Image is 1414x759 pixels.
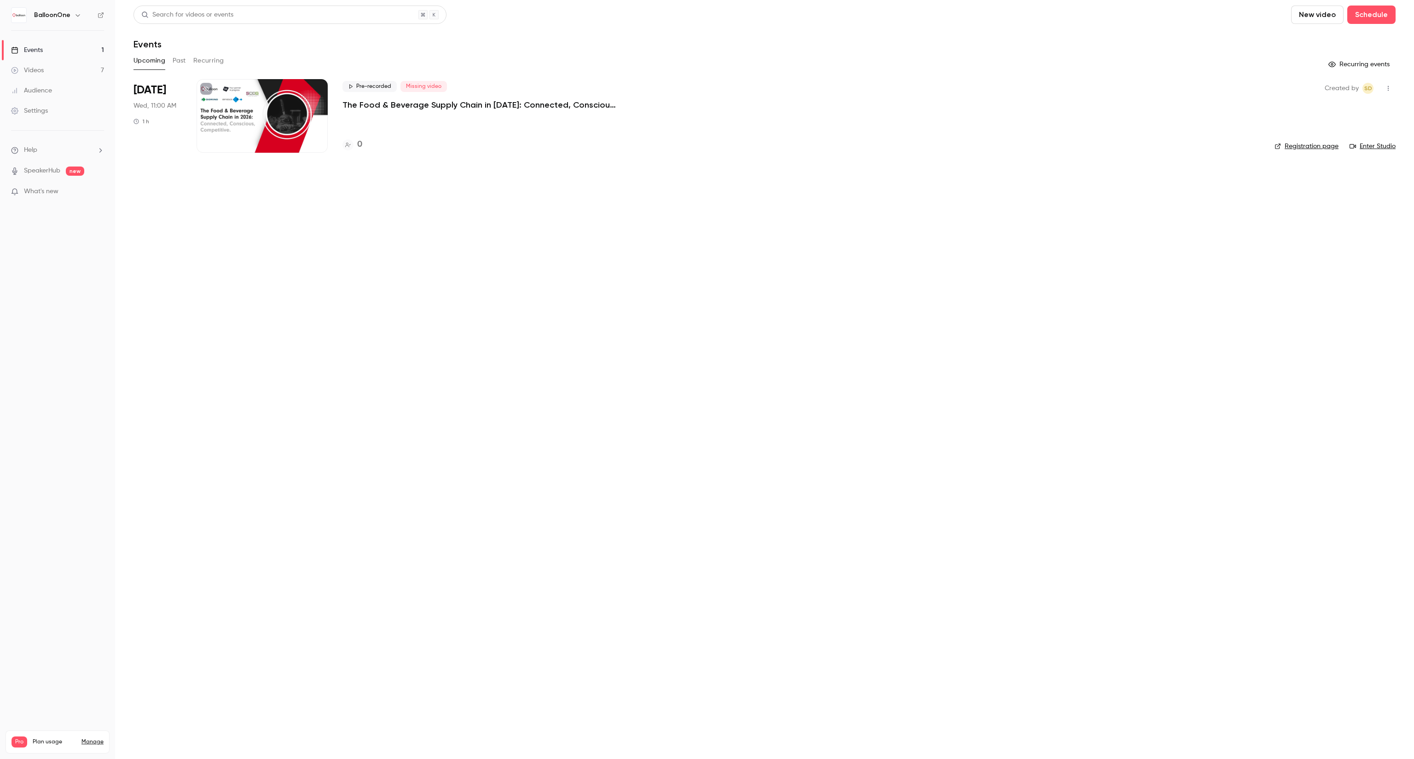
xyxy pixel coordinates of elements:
button: Schedule [1347,6,1396,24]
span: Sitara Duggal [1362,83,1373,94]
span: What's new [24,187,58,196]
button: Past [173,53,186,68]
div: Settings [11,106,48,115]
a: Manage [81,738,104,746]
span: SD [1364,83,1372,94]
span: Help [24,145,37,155]
button: Recurring events [1324,57,1396,72]
div: Events [11,46,43,55]
span: [DATE] [133,83,166,98]
div: Oct 29 Wed, 11:00 AM (Europe/London) [133,79,182,153]
img: BalloonOne [12,8,26,23]
a: Enter Studio [1350,142,1396,151]
span: Missing video [400,81,447,92]
span: new [66,167,84,176]
a: 0 [342,138,362,151]
div: 1 h [133,118,149,125]
h1: Events [133,39,162,50]
button: New video [1291,6,1344,24]
li: help-dropdown-opener [11,145,104,155]
iframe: Noticeable Trigger [93,188,104,196]
span: Pre-recorded [342,81,397,92]
button: Recurring [193,53,224,68]
div: Audience [11,86,52,95]
a: The Food & Beverage Supply Chain in [DATE]: Connected, Conscious, Competitive. [342,99,619,110]
a: Registration page [1275,142,1339,151]
span: Created by [1325,83,1359,94]
h4: 0 [357,138,362,151]
span: Pro [12,736,27,747]
h6: BalloonOne [34,11,70,20]
span: Plan usage [33,738,76,746]
span: Wed, 11:00 AM [133,101,176,110]
button: Upcoming [133,53,165,68]
div: Videos [11,66,44,75]
a: SpeakerHub [24,166,60,176]
div: Search for videos or events [141,10,233,20]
